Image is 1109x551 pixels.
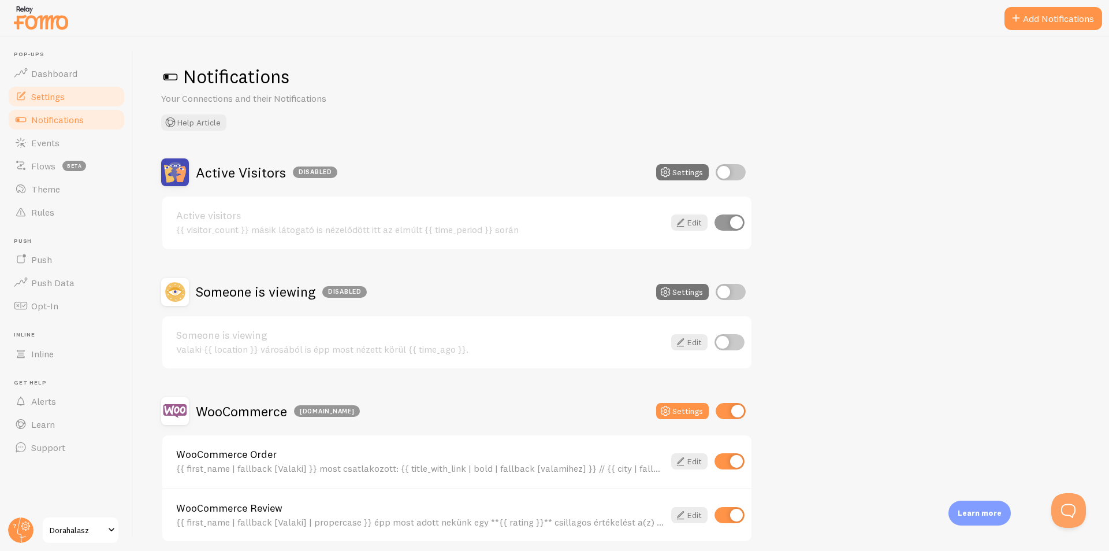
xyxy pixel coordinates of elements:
[176,224,664,235] div: {{ visitor_count }} másik látogató is nézelődött itt az elmúlt {{ time_period }} során
[7,108,126,131] a: Notifications
[161,278,189,306] img: Someone is viewing
[31,419,55,430] span: Learn
[7,85,126,108] a: Settings
[7,294,126,317] a: Opt-In
[7,342,126,365] a: Inline
[31,114,84,125] span: Notifications
[656,403,709,419] button: Settings
[12,3,70,32] img: fomo-relay-logo-orange.svg
[31,91,65,102] span: Settings
[14,379,126,387] span: Get Help
[7,390,126,413] a: Alerts
[161,114,226,131] button: Help Article
[7,271,126,294] a: Push Data
[31,348,54,360] span: Inline
[7,436,126,459] a: Support
[176,344,664,354] div: Valaki {{ location }} városából is épp most nézett körül {{ time_ago }}.
[176,330,664,341] a: Someone is viewing
[31,68,77,79] span: Dashboard
[7,177,126,201] a: Theme
[294,405,360,417] div: [DOMAIN_NAME]
[7,413,126,436] a: Learn
[161,65,1081,88] h1: Notifications
[31,277,75,289] span: Push Data
[1051,493,1086,528] iframe: Help Scout Beacon - Open
[958,508,1002,519] p: Learn more
[62,161,86,171] span: beta
[31,300,58,312] span: Opt-In
[948,501,1011,526] div: Learn more
[196,164,337,182] h2: Active Visitors
[14,51,126,58] span: Pop-ups
[161,92,438,105] p: Your Connections and their Notifications
[31,137,59,149] span: Events
[176,517,664,527] div: {{ first_name | fallback [Valaki] | propercase }} épp most adott nekünk egy **{{ rating }}** csil...
[322,286,367,298] div: Disabled
[656,284,709,300] button: Settings
[31,395,56,407] span: Alerts
[7,62,126,85] a: Dashboard
[31,254,52,265] span: Push
[31,183,60,195] span: Theme
[176,463,664,474] div: {{ first_name | fallback [Valaki] }} most csatlakozott: {{ title_with_link | bold | fallback [val...
[176,210,664,221] a: Active visitors
[7,201,126,224] a: Rules
[196,402,360,420] h2: WooCommerce
[176,449,664,460] a: WooCommerce Order
[671,507,708,523] a: Edit
[14,238,126,245] span: Push
[671,334,708,350] a: Edit
[14,331,126,339] span: Inline
[31,206,54,218] span: Rules
[7,154,126,177] a: Flows beta
[7,131,126,154] a: Events
[671,215,708,231] a: Edit
[31,442,65,453] span: Support
[656,164,709,180] button: Settings
[7,248,126,271] a: Push
[671,453,708,469] a: Edit
[161,397,189,425] img: WooCommerce
[42,516,120,544] a: Dorahalasz
[293,167,337,178] div: Disabled
[50,523,105,537] span: Dorahalasz
[176,503,664,513] a: WooCommerce Review
[31,160,55,172] span: Flows
[161,158,189,186] img: Active Visitors
[196,283,367,301] h2: Someone is viewing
